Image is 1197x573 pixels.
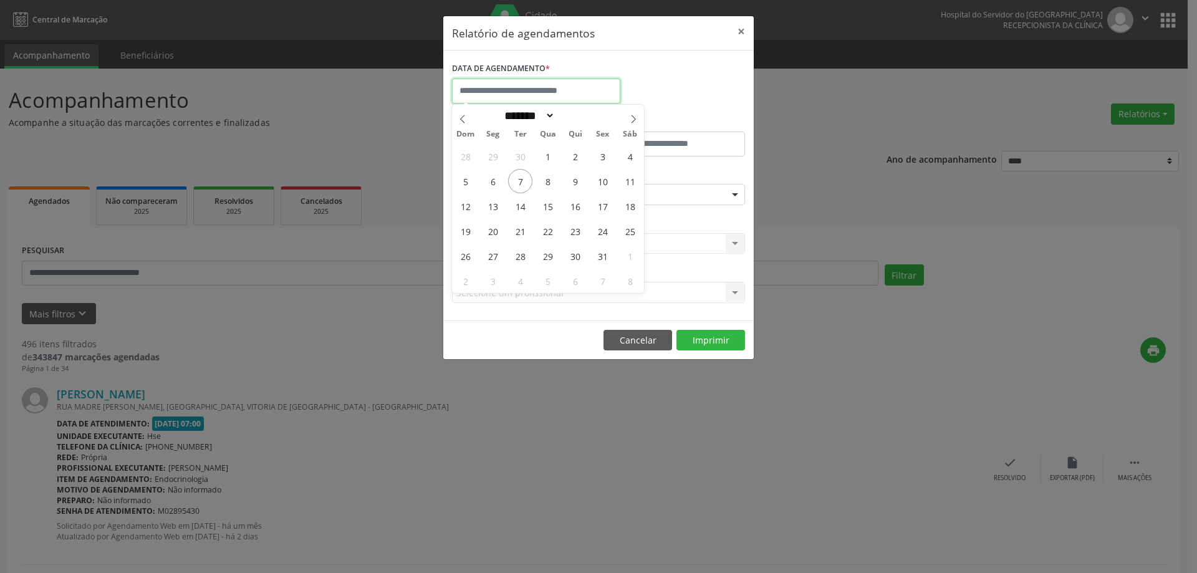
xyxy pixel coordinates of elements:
[536,169,560,193] span: Outubro 8, 2025
[563,194,587,218] span: Outubro 16, 2025
[536,144,560,168] span: Outubro 1, 2025
[590,219,615,243] span: Outubro 24, 2025
[590,194,615,218] span: Outubro 17, 2025
[534,130,562,138] span: Qua
[602,112,745,132] label: ATÉ
[563,244,587,268] span: Outubro 30, 2025
[590,244,615,268] span: Outubro 31, 2025
[481,244,505,268] span: Outubro 27, 2025
[618,219,642,243] span: Outubro 25, 2025
[590,144,615,168] span: Outubro 3, 2025
[603,330,672,351] button: Cancelar
[508,219,532,243] span: Outubro 21, 2025
[563,269,587,293] span: Novembro 6, 2025
[589,130,617,138] span: Sex
[481,144,505,168] span: Setembro 29, 2025
[453,194,478,218] span: Outubro 12, 2025
[618,169,642,193] span: Outubro 11, 2025
[563,169,587,193] span: Outubro 9, 2025
[453,219,478,243] span: Outubro 19, 2025
[500,109,555,122] select: Month
[453,269,478,293] span: Novembro 2, 2025
[507,130,534,138] span: Ter
[563,144,587,168] span: Outubro 2, 2025
[452,130,479,138] span: Dom
[536,194,560,218] span: Outubro 15, 2025
[452,59,550,79] label: DATA DE AGENDAMENTO
[563,219,587,243] span: Outubro 23, 2025
[618,244,642,268] span: Novembro 1, 2025
[481,169,505,193] span: Outubro 6, 2025
[555,109,596,122] input: Year
[453,244,478,268] span: Outubro 26, 2025
[508,244,532,268] span: Outubro 28, 2025
[618,144,642,168] span: Outubro 4, 2025
[618,194,642,218] span: Outubro 18, 2025
[508,169,532,193] span: Outubro 7, 2025
[729,16,754,47] button: Close
[508,194,532,218] span: Outubro 14, 2025
[508,144,532,168] span: Setembro 30, 2025
[536,244,560,268] span: Outubro 29, 2025
[481,269,505,293] span: Novembro 3, 2025
[481,219,505,243] span: Outubro 20, 2025
[453,169,478,193] span: Outubro 5, 2025
[590,269,615,293] span: Novembro 7, 2025
[508,269,532,293] span: Novembro 4, 2025
[676,330,745,351] button: Imprimir
[536,269,560,293] span: Novembro 5, 2025
[453,144,478,168] span: Setembro 28, 2025
[562,130,589,138] span: Qui
[617,130,644,138] span: Sáb
[452,25,595,41] h5: Relatório de agendamentos
[481,194,505,218] span: Outubro 13, 2025
[618,269,642,293] span: Novembro 8, 2025
[590,169,615,193] span: Outubro 10, 2025
[536,219,560,243] span: Outubro 22, 2025
[479,130,507,138] span: Seg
